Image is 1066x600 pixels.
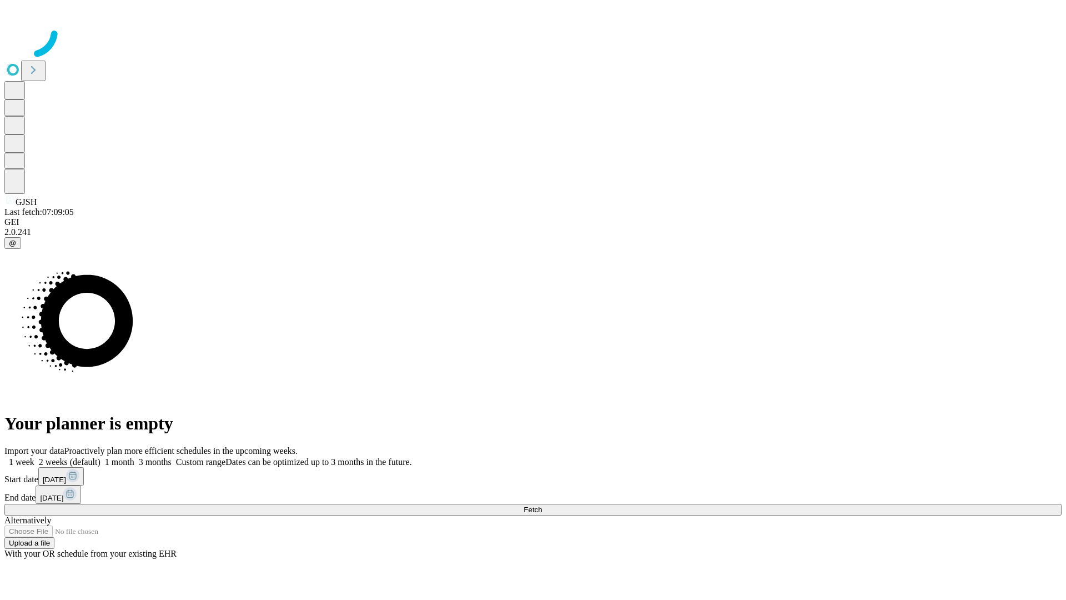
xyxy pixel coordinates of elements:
[39,457,100,467] span: 2 weeks (default)
[9,457,34,467] span: 1 week
[4,217,1062,227] div: GEI
[36,486,81,504] button: [DATE]
[176,457,225,467] span: Custom range
[4,537,54,549] button: Upload a file
[64,446,298,456] span: Proactively plan more efficient schedules in the upcoming weeks.
[4,207,74,217] span: Last fetch: 07:09:05
[16,197,37,207] span: GJSH
[524,506,542,514] span: Fetch
[4,237,21,249] button: @
[4,549,177,558] span: With your OR schedule from your existing EHR
[225,457,411,467] span: Dates can be optimized up to 3 months in the future.
[38,467,84,486] button: [DATE]
[43,476,66,484] span: [DATE]
[9,239,17,247] span: @
[4,504,1062,516] button: Fetch
[4,486,1062,504] div: End date
[4,516,51,525] span: Alternatively
[139,457,172,467] span: 3 months
[105,457,134,467] span: 1 month
[4,446,64,456] span: Import your data
[4,413,1062,434] h1: Your planner is empty
[4,227,1062,237] div: 2.0.241
[40,494,63,502] span: [DATE]
[4,467,1062,486] div: Start date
